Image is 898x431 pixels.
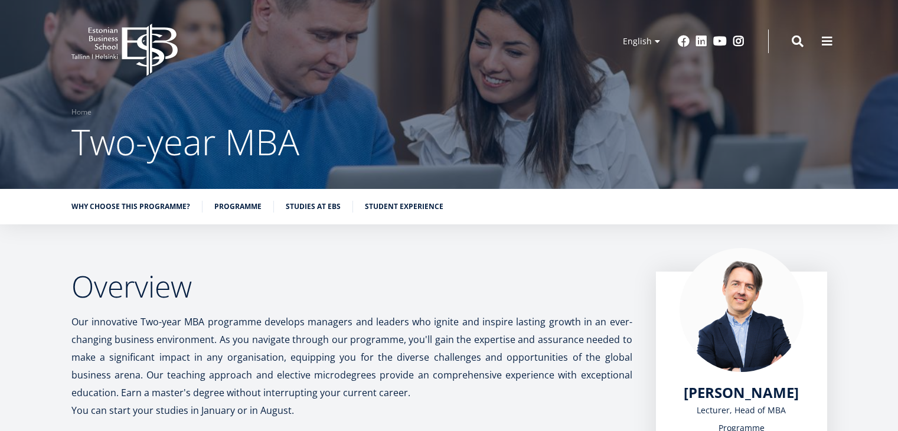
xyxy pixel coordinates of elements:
[71,313,632,401] p: Our innovative Two-year MBA programme develops managers and leaders who ignite and inspire lastin...
[684,383,799,402] span: [PERSON_NAME]
[678,35,690,47] a: Facebook
[71,117,299,166] span: Two-year MBA
[71,106,92,118] a: Home
[713,35,727,47] a: Youtube
[695,35,707,47] a: Linkedin
[680,248,804,372] img: Marko Rillo
[365,201,443,213] a: Student experience
[71,401,632,419] p: You can start your studies in January or in August.
[733,35,744,47] a: Instagram
[71,272,632,301] h2: Overview
[214,201,262,213] a: Programme
[71,201,190,213] a: Why choose this programme?
[286,201,341,213] a: Studies at EBS
[684,384,799,401] a: [PERSON_NAME]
